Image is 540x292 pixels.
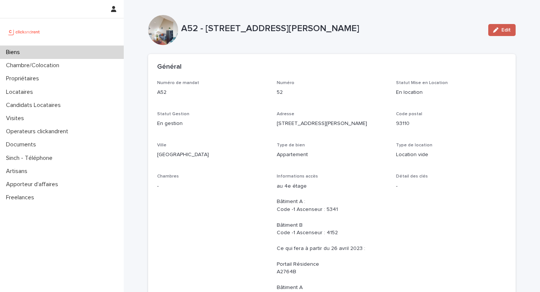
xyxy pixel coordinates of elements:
[157,89,268,96] p: A52
[3,49,26,56] p: Biens
[3,128,74,135] p: Operateurs clickandrent
[277,120,387,128] p: [STREET_ADDRESS][PERSON_NAME]
[157,174,179,179] span: Chambres
[396,89,507,96] p: En location
[157,63,181,71] h2: Général
[277,112,294,116] span: Adresse
[277,143,305,148] span: Type de bien
[396,174,428,179] span: Détail des clés
[6,24,42,39] img: UCB0brd3T0yccxBKYDjQ
[3,155,58,162] p: Sinch - Téléphone
[3,102,67,109] p: Candidats Locataires
[277,151,387,159] p: Appartement
[501,27,511,33] span: Edit
[157,81,199,85] span: Numéro de mandat
[3,168,33,175] p: Artisans
[181,23,482,34] p: A52 - [STREET_ADDRESS][PERSON_NAME]
[157,143,166,148] span: Ville
[396,120,507,128] p: 93110
[157,112,189,116] span: Statut Gestion
[157,151,268,159] p: [GEOGRAPHIC_DATA]
[396,143,432,148] span: Type de location
[396,151,507,159] p: Location vide
[157,182,268,190] p: -
[3,115,30,122] p: Visites
[488,24,516,36] button: Edit
[157,120,268,128] p: En gestion
[277,174,318,179] span: Informations accès
[3,141,42,148] p: Documents
[277,81,294,85] span: Numéro
[396,81,448,85] span: Statut Mise en Location
[396,182,507,190] p: -
[3,75,45,82] p: Propriétaires
[277,89,387,96] p: 52
[3,194,40,201] p: Freelances
[3,62,65,69] p: Chambre/Colocation
[396,112,422,116] span: Code postal
[3,181,64,188] p: Apporteur d'affaires
[3,89,39,96] p: Locataires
